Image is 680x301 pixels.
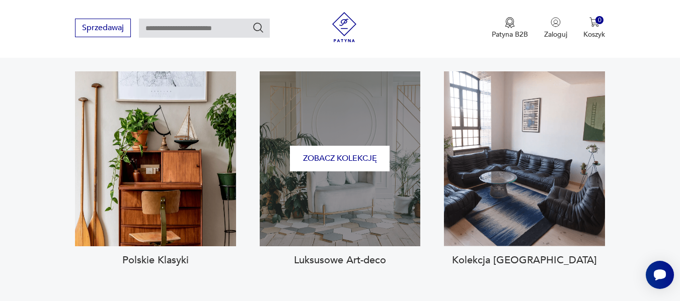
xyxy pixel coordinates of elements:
[444,254,605,266] h3: Kolekcja [GEOGRAPHIC_DATA]
[505,17,515,28] img: Ikona medalu
[544,30,567,39] p: Zaloguj
[595,16,604,25] div: 0
[75,19,131,37] button: Sprzedawaj
[583,17,605,39] button: 0Koszyk
[290,146,390,171] button: Zobacz kolekcję
[492,17,528,39] a: Ikona medaluPatyna B2B
[260,254,421,266] h3: Luksusowe Art-deco
[75,254,236,266] h3: Polskie Klasyki
[329,12,359,42] img: Patyna - sklep z meblami i dekoracjami vintage
[589,17,599,27] img: Ikona koszyka
[551,17,561,27] img: Ikonka użytkownika
[252,22,264,34] button: Szukaj
[492,30,528,39] p: Patyna B2B
[583,30,605,39] p: Koszyk
[646,261,674,289] iframe: Smartsupp widget button
[75,25,131,32] a: Sprzedawaj
[544,17,567,39] button: Zaloguj
[492,17,528,39] button: Patyna B2B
